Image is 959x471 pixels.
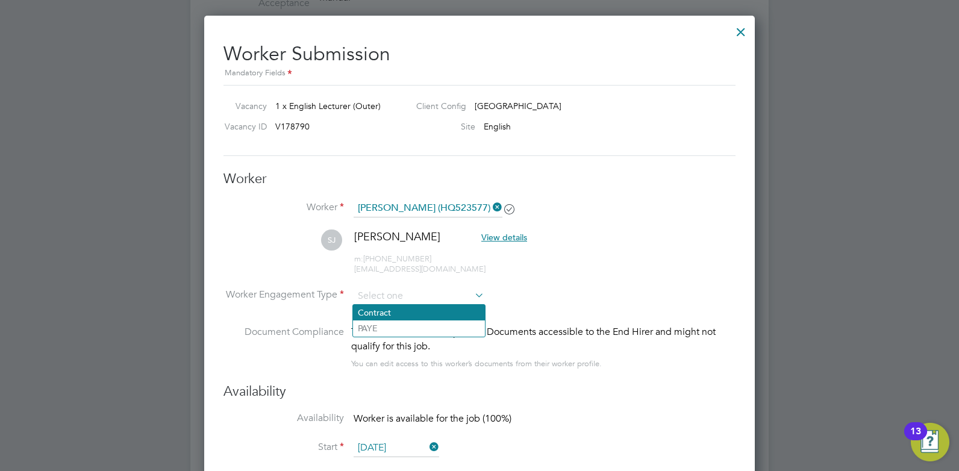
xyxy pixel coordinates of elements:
label: Site [407,121,475,132]
label: Worker Engagement Type [223,289,344,301]
label: Worker [223,201,344,214]
span: V178790 [275,121,310,132]
label: Start [223,441,344,454]
input: Select one [354,439,439,457]
h3: Worker [223,170,736,188]
span: [PERSON_NAME] [354,229,440,243]
span: [EMAIL_ADDRESS][DOMAIN_NAME] [354,264,486,274]
div: Mandatory Fields [223,67,736,80]
label: Document Compliance [223,325,344,369]
span: [PHONE_NUMBER] [354,254,431,264]
span: SJ [321,229,342,251]
div: 13 [910,431,921,447]
h3: Availability [223,383,736,401]
button: Open Resource Center, 13 new notifications [911,423,949,461]
span: English [484,121,511,132]
label: Vacancy ID [219,121,267,132]
label: Vacancy [219,101,267,111]
li: Contract [353,305,485,320]
input: Search for... [354,199,502,217]
span: m: [354,254,363,264]
input: Select one [354,287,484,305]
span: View details [481,232,527,243]
span: [GEOGRAPHIC_DATA] [475,101,561,111]
div: This worker has no Compliance Documents accessible to the End Hirer and might not qualify for thi... [351,325,736,354]
span: 1 x English Lecturer (Outer) [275,101,381,111]
label: Client Config [407,101,466,111]
li: PAYE [353,320,485,336]
span: Worker is available for the job (100%) [354,413,511,425]
div: You can edit access to this worker’s documents from their worker profile. [351,357,602,371]
label: Availability [223,412,344,425]
h2: Worker Submission [223,33,736,80]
